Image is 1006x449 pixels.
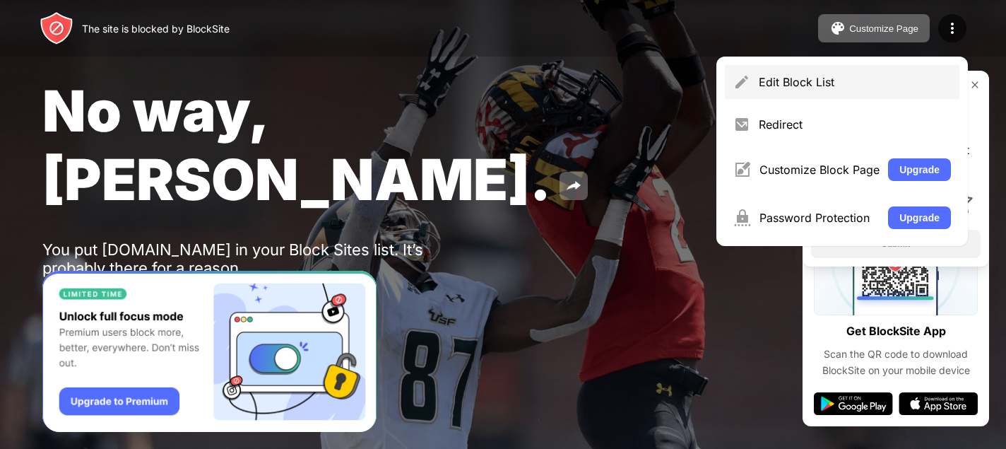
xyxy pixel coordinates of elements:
[733,209,751,226] img: menu-password.svg
[888,206,951,229] button: Upgrade
[565,177,582,194] img: share.svg
[42,240,479,277] div: You put [DOMAIN_NAME] in your Block Sites list. It’s probably there for a reason.
[759,117,951,132] div: Redirect
[899,392,978,415] img: app-store.svg
[818,14,930,42] button: Customize Page
[82,23,230,35] div: The site is blocked by BlockSite
[814,392,893,415] img: google-play.svg
[969,79,981,91] img: rate-us-close.svg
[759,211,880,225] div: Password Protection
[42,76,551,214] span: No way, [PERSON_NAME].
[40,11,73,45] img: header-logo.svg
[944,20,961,37] img: menu-icon.svg
[849,23,918,34] div: Customize Page
[733,116,750,133] img: menu-redirect.svg
[42,271,377,433] iframe: Banner
[759,163,880,177] div: Customize Block Page
[829,20,846,37] img: pallet.svg
[888,158,951,181] button: Upgrade
[733,74,750,91] img: menu-pencil.svg
[733,161,751,178] img: menu-customize.svg
[759,75,951,89] div: Edit Block List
